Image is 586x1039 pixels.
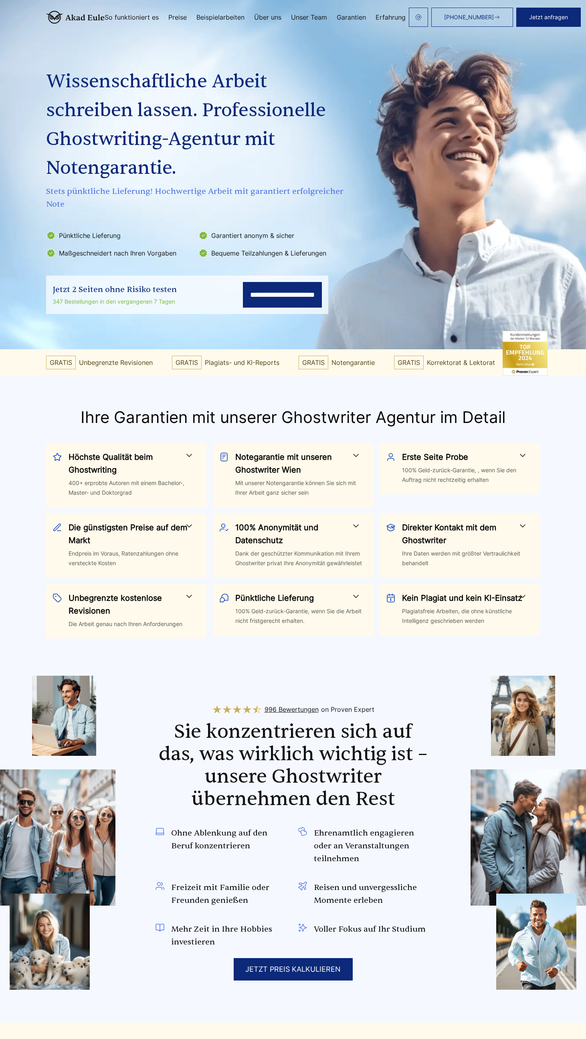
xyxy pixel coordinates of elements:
[219,452,229,462] img: Notegarantie mit unseren Ghostwriter Wien
[265,703,319,716] span: 996 Bewertungen
[172,356,202,369] span: GRATIS
[155,827,165,836] img: Ohne Ablenkung auf den Beruf konzentrieren
[298,881,307,891] img: Reisen und unvergessliche Momente erleben
[386,452,396,462] img: Erste Seite Probe
[196,14,245,20] a: Beispielarbeiten
[298,827,307,836] img: Ehrenamtlich engagieren oder an Veranstaltungen teilnehmen
[496,894,576,990] img: img5
[235,549,367,568] div: Dank der geschützter Kommunikation mit Ihrem Ghostwriter privat Ihre Anonymität gewährleistet
[69,478,200,497] div: 400+ erprobte Autoren mit einem Bachelor-, Master- und Doktorgrad
[69,592,191,617] h3: Unbegrenzte kostenlose Revisionen
[235,592,358,604] h3: Pünktliche Lieferung
[198,247,346,260] li: Bequeme Teilzahlungen & Lieferungen
[198,229,346,242] li: Garantiert anonym & sicher
[291,14,327,20] a: Unser Team
[69,451,191,476] h3: Höchste Qualität beim Ghostwriting
[32,676,96,756] img: img2
[394,356,424,369] span: GRATIS
[69,521,191,547] h3: Die günstigsten Preise auf dem Markt
[337,14,366,20] a: Garantien
[444,14,494,20] span: [PHONE_NUMBER]
[46,229,194,242] li: Pünktliche Lieferung
[516,8,581,27] button: Jetzt anfragen
[402,592,524,604] h3: Kein Plagiat und kein KI-Einsatz
[46,356,76,369] span: GRATIS
[155,881,165,891] img: Freizeit mit Familie oder Freunden genießen
[314,827,431,865] span: Ehrenamtlich engagieren oder an Veranstaltungen teilnehmen
[53,523,62,532] img: Die günstigsten Preise auf dem Markt
[171,881,288,907] span: Freizeit mit Familie oder Freunden genießen
[431,8,513,27] a: [PHONE_NUMBER]
[235,478,367,497] div: Mit unserer Notengarantie können Sie sich mit Ihrer Arbeit ganz sicher sein
[205,356,279,369] span: Plagiats- und KI-Reports
[491,676,555,756] img: img6
[415,14,422,20] img: email
[235,451,358,476] h3: Notegarantie mit unseren Ghostwriter Wien
[402,521,524,547] h3: Direkter Kontakt mit dem Ghostwriter
[402,451,524,463] h3: Erste Seite Probe
[155,923,165,932] img: Mehr Zeit in Ihre Hobbies investieren
[171,827,288,852] span: Ohne Ablenkung auf den Beruf konzentrieren
[402,465,533,485] div: 100% Geld-zurück-Garantie, , wenn Sie den Auftrag nicht rechtzeitig erhalten
[212,703,374,716] a: 996 Bewertungenon Proven Expert
[299,356,328,369] span: GRATIS
[69,549,200,568] div: Endpreis im Voraus, Ratenzahlungen ohne versteckte Kosten
[376,14,406,20] a: Erfahrung
[219,523,229,532] img: 100% Anonymität und Datenschutz
[53,593,62,603] img: Unbegrenzte kostenlose Revisionen
[46,11,105,24] img: logo
[254,14,281,20] a: Über uns
[402,606,533,626] div: Plagiatsfreie Arbeiten, die ohne künstliche Intelligenz geschrieben werden
[53,297,177,306] div: 347 Bestellungen in den vergangenen 7 Tagen
[314,923,426,936] span: Voller Fokus auf Ihr Studium
[168,14,187,20] a: Preise
[234,958,353,981] div: JETZT PREIS KALKULIEREN
[171,923,288,948] span: Mehr Zeit in Ihre Hobbies investieren
[314,881,431,907] span: Reisen und unvergessliche Momente erleben
[105,14,159,20] a: So funktioniert es
[79,356,153,369] span: Unbegrenzte Revisionen
[10,894,90,990] img: img3
[471,769,586,906] img: img4
[235,521,358,547] h3: 100% Anonymität und Datenschutz
[386,593,396,603] img: Kein Plagiat und kein KI-Einsatz
[46,408,540,427] h2: Ihre Garantien mit unserer Ghostwriter Agentur im Detail
[46,247,194,260] li: Maßgeschneidert nach Ihren Vorgaben
[298,923,307,932] img: Voller Fokus auf Ihr Studium
[386,523,396,532] img: Direkter Kontakt mit dem Ghostwriter
[46,67,348,183] h1: Wissenschaftliche Arbeit schreiben lassen. Professionelle Ghostwriting-Agentur mit Notengarantie.
[53,283,177,296] div: Jetzt 2 Seiten ohne Risiko testen
[427,356,495,369] span: Korrektorat & Lektorat
[46,185,348,211] span: Stets pünktliche Lieferung! Hochwertige Arbeit mit garantiert erfolgreicher Note
[53,452,62,462] img: Höchste Qualität beim Ghostwriting
[235,606,367,626] div: 100% Geld-zurück-Garantie, wenn Sie die Arbeit nicht fristgerecht erhalten.
[331,356,375,369] span: Notengarantie
[155,721,431,810] h2: Sie konzentrieren sich auf das, was wirklich wichtig ist – unsere Ghostwriter übernehmen den Rest
[219,593,229,603] img: Pünktliche Lieferung
[69,619,200,629] div: Die Arbeit genau nach Ihren Anforderungen
[402,549,533,568] div: Ihre Daten werden mit größter Vertraulichkeit behandelt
